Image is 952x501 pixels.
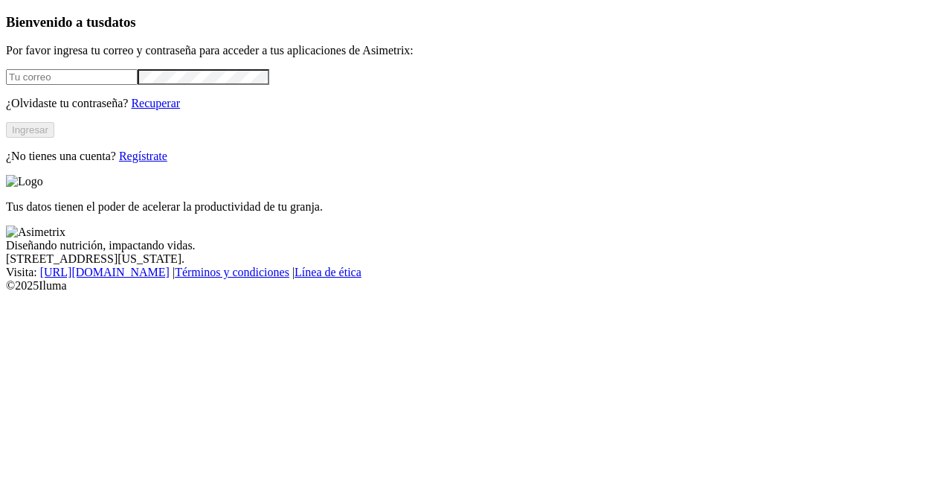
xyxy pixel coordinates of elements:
p: Tus datos tienen el poder de acelerar la productividad de tu granja. [6,200,946,214]
div: © 2025 Iluma [6,279,946,293]
div: Diseñando nutrición, impactando vidas. [6,239,946,252]
a: [URL][DOMAIN_NAME] [40,266,170,278]
h3: Bienvenido a tus [6,14,946,31]
input: Tu correo [6,69,138,85]
img: Asimetrix [6,226,65,239]
a: Regístrate [119,150,167,162]
button: Ingresar [6,122,54,138]
p: ¿Olvidaste tu contraseña? [6,97,946,110]
p: Por favor ingresa tu correo y contraseña para acceder a tus aplicaciones de Asimetrix: [6,44,946,57]
div: [STREET_ADDRESS][US_STATE]. [6,252,946,266]
div: Visita : | | [6,266,946,279]
a: Términos y condiciones [175,266,289,278]
p: ¿No tienes una cuenta? [6,150,946,163]
span: datos [104,14,136,30]
img: Logo [6,175,43,188]
a: Línea de ética [295,266,361,278]
a: Recuperar [131,97,180,109]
